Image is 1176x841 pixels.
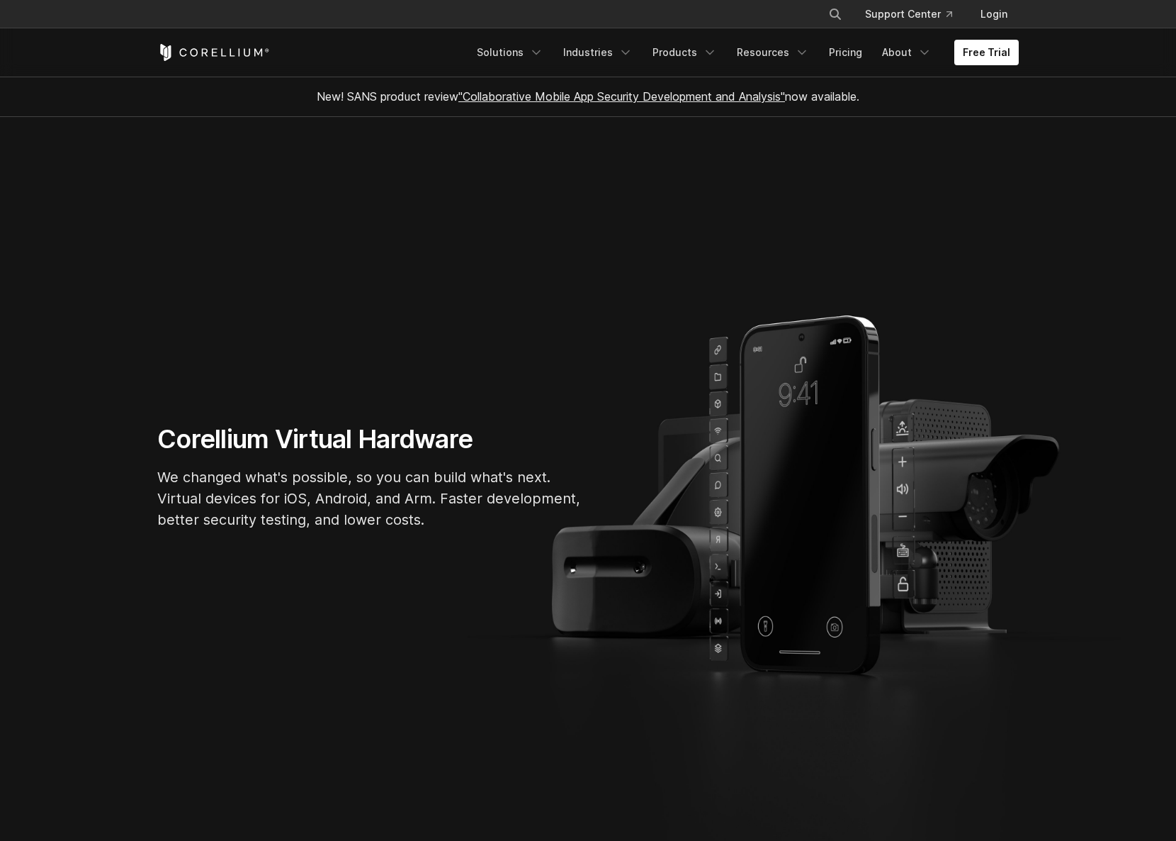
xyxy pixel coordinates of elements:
[644,40,725,65] a: Products
[873,40,940,65] a: About
[820,40,871,65] a: Pricing
[954,40,1019,65] a: Free Trial
[157,467,582,530] p: We changed what's possible, so you can build what's next. Virtual devices for iOS, Android, and A...
[468,40,1019,65] div: Navigation Menu
[822,1,848,27] button: Search
[157,44,270,61] a: Corellium Home
[468,40,552,65] a: Solutions
[458,89,785,104] a: "Collaborative Mobile App Security Development and Analysis"
[854,1,963,27] a: Support Center
[969,1,1019,27] a: Login
[811,1,1019,27] div: Navigation Menu
[157,423,582,455] h1: Corellium Virtual Hardware
[317,89,859,104] span: New! SANS product review now available.
[728,40,818,65] a: Resources
[555,40,641,65] a: Industries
